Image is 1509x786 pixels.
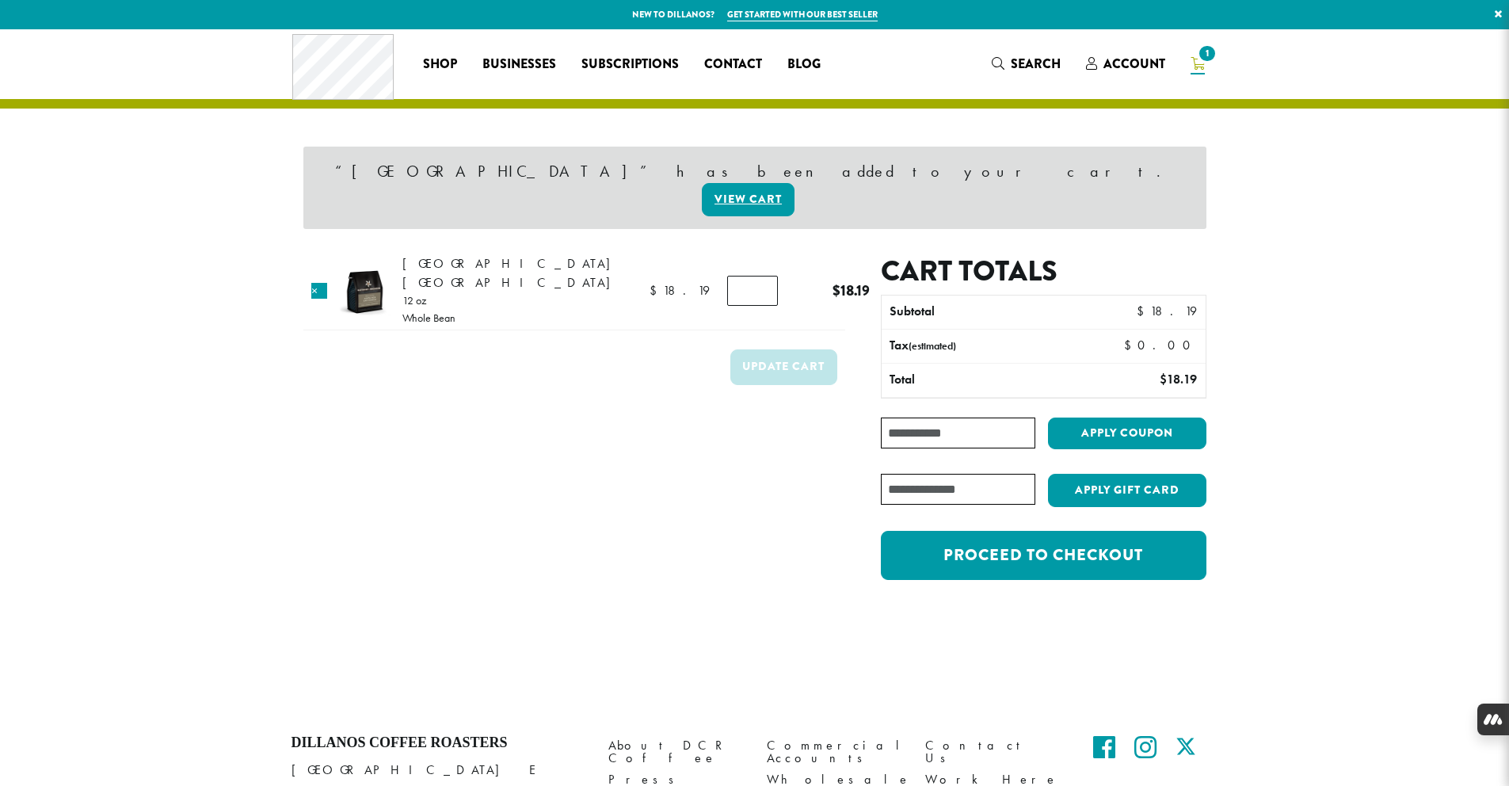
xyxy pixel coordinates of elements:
[833,280,840,301] span: $
[650,282,663,299] span: $
[727,276,778,306] input: Product quantity
[1103,55,1165,73] span: Account
[1048,418,1206,450] button: Apply coupon
[882,330,1111,363] th: Tax
[1160,371,1197,387] bdi: 18.19
[1124,337,1198,353] bdi: 0.00
[925,734,1060,769] a: Contact Us
[833,280,870,301] bdi: 18.19
[704,55,762,74] span: Contact
[1137,303,1150,319] span: $
[581,55,679,74] span: Subscriptions
[882,296,1076,329] th: Subtotal
[727,8,878,21] a: Get started with our best seller
[423,55,457,74] span: Shop
[1160,371,1167,387] span: $
[608,734,743,769] a: About DCR Coffee
[1137,303,1197,319] bdi: 18.19
[702,183,795,216] a: View cart
[881,254,1206,288] h2: Cart totals
[402,312,455,323] p: Whole Bean
[1196,43,1217,64] span: 1
[882,364,1076,397] th: Total
[650,282,710,299] bdi: 18.19
[1048,474,1206,507] button: Apply Gift Card
[1124,337,1137,353] span: $
[787,55,821,74] span: Blog
[1011,55,1061,73] span: Search
[402,295,455,306] p: 12 oz
[292,734,585,752] h4: Dillanos Coffee Roasters
[410,52,470,77] a: Shop
[881,531,1206,580] a: Proceed to checkout
[339,266,391,318] img: Costa Rica San Marcos
[767,734,901,769] a: Commercial Accounts
[909,339,956,353] small: (estimated)
[402,255,625,291] span: [GEOGRAPHIC_DATA] [GEOGRAPHIC_DATA]
[730,349,837,385] button: Update cart
[303,147,1206,229] div: “[GEOGRAPHIC_DATA]” has been added to your cart.
[482,55,556,74] span: Businesses
[311,283,327,299] a: Remove this item
[979,51,1073,77] a: Search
